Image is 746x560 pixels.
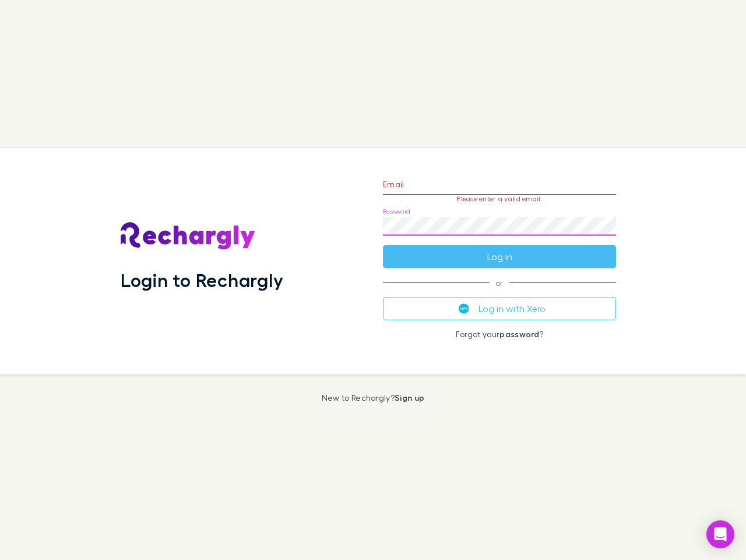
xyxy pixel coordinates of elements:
[383,297,616,320] button: Log in with Xero
[383,195,616,203] p: Please enter a valid email.
[459,303,469,314] img: Xero's logo
[383,245,616,268] button: Log in
[121,222,256,250] img: Rechargly's Logo
[383,282,616,283] span: or
[706,520,734,548] div: Open Intercom Messenger
[383,330,616,339] p: Forgot your ?
[499,329,539,339] a: password
[383,207,410,216] label: Password
[121,269,283,291] h1: Login to Rechargly
[322,393,425,402] p: New to Rechargly?
[395,393,424,402] a: Sign up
